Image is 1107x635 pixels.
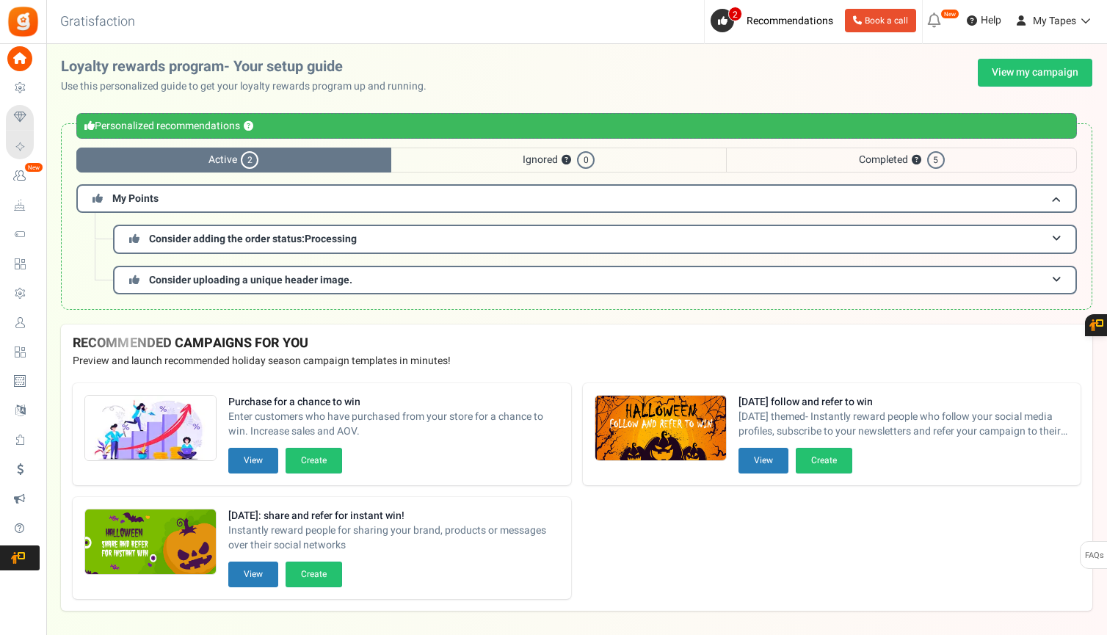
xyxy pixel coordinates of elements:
button: ? [244,122,253,131]
span: Consider uploading a unique header image. [149,272,352,288]
h2: Loyalty rewards program- Your setup guide [61,59,438,75]
em: New [24,162,43,173]
span: 5 [927,151,945,169]
p: Preview and launch recommended holiday season campaign templates in minutes! [73,354,1081,369]
span: Enter customers who have purchased from your store for a chance to win. Increase sales and AOV. [228,410,559,439]
a: Help [961,9,1007,32]
em: New [940,9,959,19]
button: Create [796,448,852,473]
strong: Purchase for a chance to win [228,395,559,410]
button: View [738,448,788,473]
div: Personalized recommendations [76,113,1077,139]
strong: [DATE] follow and refer to win [738,395,1070,410]
a: Book a call [845,9,916,32]
span: Help [977,13,1001,28]
a: 2 Recommendations [711,9,839,32]
button: View [228,562,278,587]
span: Consider adding the order status: [149,231,357,247]
button: Create [286,562,342,587]
img: Recommended Campaigns [85,509,216,576]
button: Create [286,448,342,473]
span: My Points [112,191,159,206]
span: My Tapes [1033,13,1076,29]
img: Recommended Campaigns [85,396,216,462]
a: New [6,164,40,189]
span: Recommendations [747,13,833,29]
span: Active [76,148,391,173]
span: Completed [726,148,1077,173]
a: View my campaign [978,59,1092,87]
span: Ignored [391,148,727,173]
strong: [DATE]: share and refer for instant win! [228,509,559,523]
span: 2 [728,7,742,21]
span: 0 [577,151,595,169]
span: Instantly reward people for sharing your brand, products or messages over their social networks [228,523,559,553]
button: ? [912,156,921,165]
h3: Gratisfaction [44,7,151,37]
span: FAQs [1084,542,1104,570]
h4: RECOMMENDED CAMPAIGNS FOR YOU [73,336,1081,351]
img: Gratisfaction [7,5,40,38]
img: Recommended Campaigns [595,396,726,462]
span: [DATE] themed- Instantly reward people who follow your social media profiles, subscribe to your n... [738,410,1070,439]
span: Processing [305,231,357,247]
p: Use this personalized guide to get your loyalty rewards program up and running. [61,79,438,94]
button: View [228,448,278,473]
span: 2 [241,151,258,169]
button: ? [562,156,571,165]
